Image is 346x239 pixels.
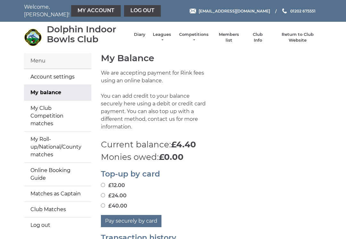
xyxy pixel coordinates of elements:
[178,32,209,43] a: Competitions
[281,8,316,14] a: Phone us 01202 675551
[215,32,242,43] a: Members list
[101,69,207,138] p: We are accepting payment for Rink fees using an online balance. You can add credit to your balanc...
[134,32,145,37] a: Diary
[24,186,91,202] a: Matches as Captain
[101,183,105,187] input: £12.00
[101,151,322,163] p: Monies owed:
[24,3,143,19] nav: Welcome, [PERSON_NAME]!
[24,85,91,100] a: My balance
[24,53,91,69] div: Menu
[152,32,172,43] a: Leagues
[24,29,42,46] img: Dolphin Indoor Bowls Club
[101,192,127,200] label: £24.00
[24,202,91,217] a: Club Matches
[171,139,196,150] strong: £4.40
[101,202,127,210] label: £40.00
[24,101,91,131] a: My Club Competition matches
[101,193,105,197] input: £24.00
[282,8,287,13] img: Phone us
[124,5,161,17] a: Log out
[47,24,128,44] div: Dolphin Indoor Bowls Club
[24,69,91,85] a: Account settings
[101,203,105,208] input: £40.00
[24,132,91,162] a: My Roll-up/National/County matches
[159,152,184,162] strong: £0.00
[249,32,267,43] a: Club Info
[199,8,270,13] span: [EMAIL_ADDRESS][DOMAIN_NAME]
[190,8,270,14] a: Email [EMAIL_ADDRESS][DOMAIN_NAME]
[190,9,196,13] img: Email
[101,138,322,151] p: Current balance:
[24,163,91,186] a: Online Booking Guide
[101,170,322,178] h2: Top-up by card
[101,182,125,189] label: £12.00
[101,215,161,227] button: Pay securely by card
[24,218,91,233] a: Log out
[71,5,121,17] a: My Account
[101,53,322,63] h1: My Balance
[290,8,316,13] span: 01202 675551
[274,32,322,43] a: Return to Club Website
